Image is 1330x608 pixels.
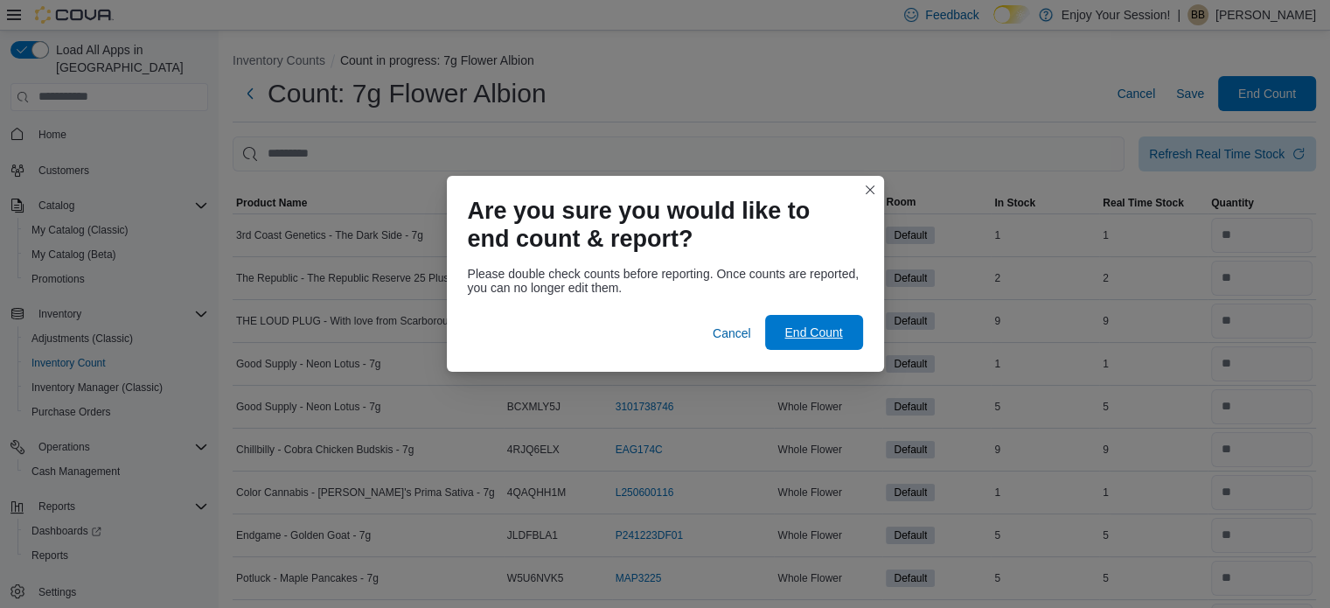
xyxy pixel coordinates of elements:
[713,325,751,342] span: Cancel
[468,197,849,253] h1: Are you sure you would like to end count & report?
[784,324,842,341] span: End Count
[468,267,863,295] div: Please double check counts before reporting. Once counts are reported, you can no longer edit them.
[706,316,758,351] button: Cancel
[765,315,863,350] button: End Count
[860,179,881,200] button: Closes this modal window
